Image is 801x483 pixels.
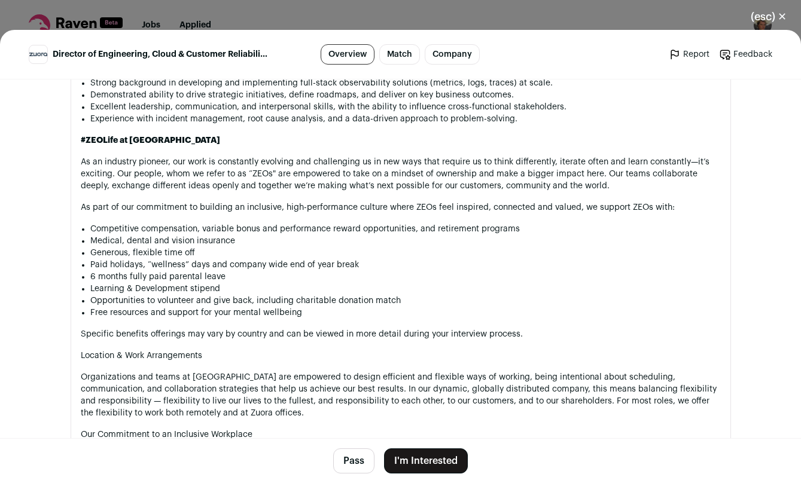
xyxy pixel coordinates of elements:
span: Director of Engineering, Cloud & Customer Reliability Engineering [53,48,270,60]
p: Specific benefits offerings may vary by country and can be viewed in more detail during your inte... [81,328,721,340]
a: Company [425,44,480,65]
button: Pass [333,448,374,473]
li: Demonstrated ability to drive strategic initiatives, define roadmaps, and deliver on key business... [90,89,721,101]
li: Learning & Development stipend [90,283,721,295]
img: 0b6e622e927a98285d58da92b98f6e2a7fcc403095856880bb1822596157c3d0.jpg [29,53,47,56]
a: Feedback [719,48,772,60]
li: Strong background in developing and implementing full-stack observability solutions (metrics, log... [90,77,721,89]
a: Overview [321,44,374,65]
li: Excellent leadership, communication, and interpersonal skills, with the ability to influence cros... [90,101,721,113]
p: As part of our commitment to building an inclusive, high-performance culture where ZEOs feel insp... [81,201,721,213]
button: Close modal [736,4,801,30]
li: Paid holidays, “wellness” days and company wide end of year break [90,259,721,271]
p: As an industry pioneer, our work is constantly evolving and challenging us in new ways that requi... [81,156,721,192]
li: Medical, dental and vision insurance [90,235,721,247]
li: Competitive compensation, variable bonus and performance reward opportunities, and retirement pro... [90,223,721,235]
button: I'm Interested [384,448,468,473]
li: 6 months fully paid parental leave [90,271,721,283]
li: Generous, flexible time off [90,247,721,259]
li: Free resources and support for your mental wellbeing [90,307,721,319]
a: Report [669,48,709,60]
li: Opportunities to volunteer and give back, including charitable donation match [90,295,721,307]
li: Experience with incident management, root cause analysis, and a data-driven approach to problem-s... [90,113,721,125]
a: Match [379,44,420,65]
strong: #ZEOLife at [GEOGRAPHIC_DATA] [81,136,220,145]
p: Our Commitment to an Inclusive Workplace [81,429,721,441]
p: Organizations and teams at [GEOGRAPHIC_DATA] are empowered to design efficient and flexible ways ... [81,371,721,419]
p: Location & Work Arrangements [81,350,721,362]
